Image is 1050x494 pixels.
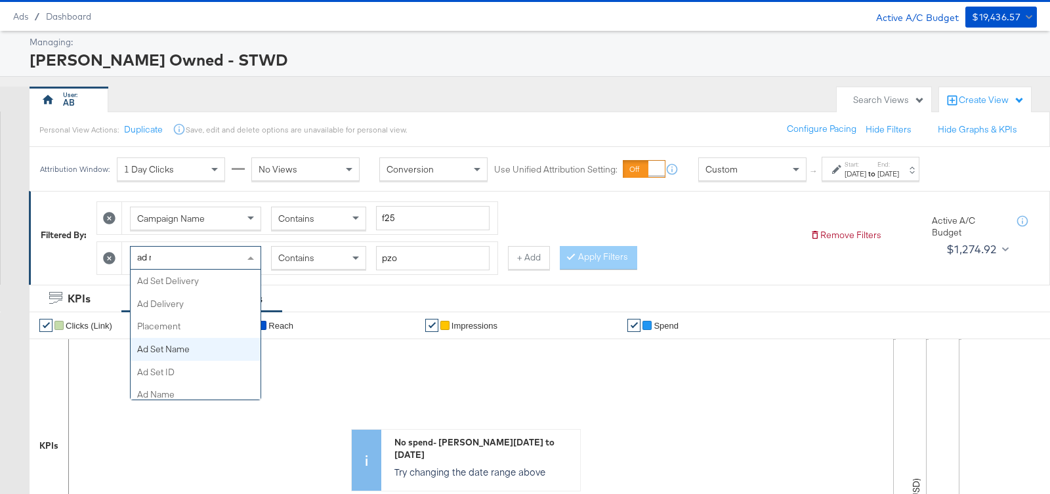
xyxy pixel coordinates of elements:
button: Configure Pacing [778,117,866,141]
div: Ad Set Name [131,338,261,361]
div: [PERSON_NAME] Owned - STWD [30,49,1034,71]
div: AB [63,96,75,109]
div: Search Views [853,94,925,106]
div: Attribution Window: [39,165,110,174]
div: $1,274.92 [946,239,997,259]
input: Enter a search term [376,246,490,270]
div: [DATE] [845,169,866,179]
button: Duplicate [124,123,163,136]
div: Active A/C Budget [862,7,959,26]
span: Clicks (Link) [66,321,112,331]
span: Contains [278,213,314,224]
div: Ad Set ID [131,361,261,384]
div: Ad Name [131,383,261,406]
a: ✔ [39,319,52,332]
div: Personal View Actions: [39,125,119,135]
span: Conversion [387,163,434,175]
button: Hide Filters [866,123,912,136]
span: ↑ [808,169,820,174]
div: Placement [131,315,261,338]
input: Enter a search term [376,206,490,230]
span: Impressions [451,321,497,331]
div: Save, edit and delete options are unavailable for personal view. [186,125,407,135]
button: Remove Filters [810,229,881,241]
div: Ad Delivery [131,293,261,316]
div: Active A/C Budget [932,215,1004,239]
div: Create View [959,94,1024,107]
div: No spend - [PERSON_NAME][DATE] to [DATE] [394,436,574,461]
a: Dashboard [46,11,91,22]
div: Filtered By: [41,229,87,241]
span: Reach [268,321,293,331]
p: Try changing the date range above [394,464,574,478]
label: Start: [845,160,866,169]
span: Contains [278,252,314,264]
strong: to [866,169,877,178]
span: Campaign Name [137,213,205,224]
a: ✔ [627,319,640,332]
button: $1,274.92 [941,239,1011,260]
span: No Views [259,163,297,175]
a: ✔ [425,319,438,332]
div: Managing: [30,36,1034,49]
label: End: [877,160,899,169]
label: Use Unified Attribution Setting: [494,163,618,176]
button: + Add [508,246,550,270]
span: / [28,11,46,22]
button: Hide Graphs & KPIs [938,123,1017,136]
div: Ad Set Delivery [131,270,261,293]
span: Custom [705,163,738,175]
div: [DATE] [877,169,899,179]
div: $19,436.57 [972,9,1020,26]
div: KPIs [68,291,91,306]
span: Spend [654,321,679,331]
button: $19,436.57 [965,7,1037,28]
span: 1 Day Clicks [124,163,174,175]
span: Ads [13,11,28,22]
